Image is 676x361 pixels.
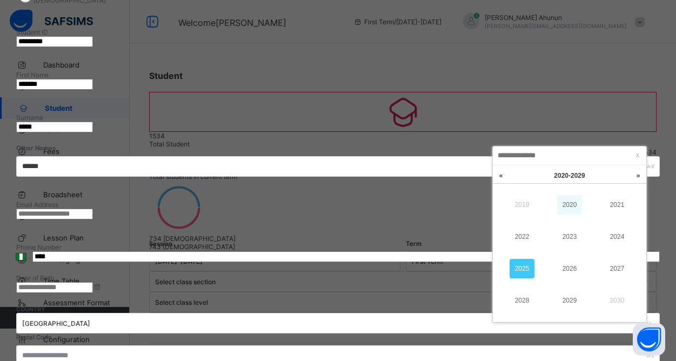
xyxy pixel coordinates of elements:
label: Date of Birth [16,274,54,282]
span: COUNTRY [16,306,45,313]
a: 2020-2029 [521,165,618,186]
label: Postal Code [16,333,52,341]
label: Phone Number [16,243,61,251]
div: [GEOGRAPHIC_DATA] [22,319,640,327]
label: First Name [16,71,49,79]
a: Last decade [493,165,509,186]
a: 2019 [510,195,534,215]
button: Open asap [633,323,665,356]
a: Next decade [630,165,646,186]
a: 2028 [510,291,534,310]
td: 2029 [546,285,593,317]
td: 2025 [498,253,546,285]
td: 2026 [546,253,593,285]
a: 2030 [605,291,630,310]
label: Surname [16,113,43,122]
td: 2024 [593,220,641,252]
label: Email Address [16,200,58,209]
label: Student ID [16,28,48,36]
a: 2023 [557,227,582,246]
td: 2027 [593,253,641,285]
td: 2020 [546,189,593,220]
td: 2023 [546,220,593,252]
td: 2021 [593,189,641,220]
a: 2026 [557,259,582,278]
a: 2024 [605,227,630,246]
label: Other Names [16,144,56,152]
a: 2027 [605,259,630,278]
td: 2022 [498,220,546,252]
a: 2020 [557,195,582,215]
span: 2020 - 2029 [554,172,585,179]
a: 2029 [557,291,582,310]
td: 2028 [498,285,546,317]
a: 2025 [510,259,534,278]
a: 2021 [605,195,630,215]
a: 2022 [510,227,534,246]
td: 2030 [593,285,641,317]
td: 2019 [498,189,546,220]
